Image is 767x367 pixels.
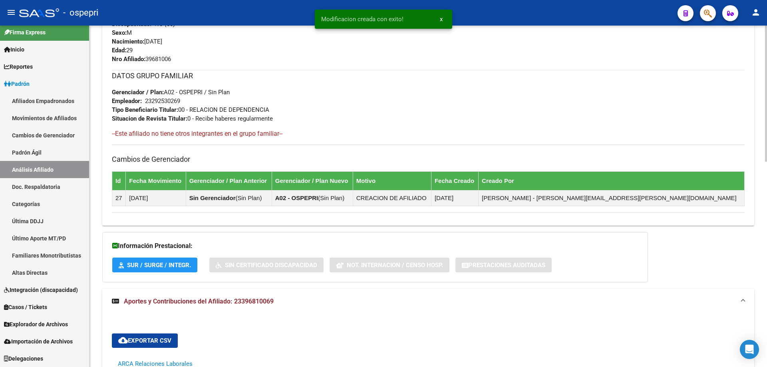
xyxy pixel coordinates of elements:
button: Prestaciones Auditadas [455,258,552,272]
span: Exportar CSV [118,337,171,344]
strong: Sexo: [112,29,127,36]
span: Prestaciones Auditadas [469,262,545,269]
td: ( ) [186,190,272,206]
span: Aportes y Contribuciones del Afiliado: 23396810069 [124,298,274,305]
span: Explorador de Archivos [4,320,68,329]
strong: Empleador: [112,97,142,105]
span: A02 - OSPEPRI / Sin Plan [112,89,230,96]
strong: A02 - OSPEPRI [275,194,318,201]
mat-icon: person [751,8,761,17]
th: Creado Por [479,172,745,190]
td: 27 [112,190,126,206]
td: ( ) [272,190,353,206]
strong: Situacion de Revista Titular: [112,115,187,122]
th: Id [112,172,126,190]
strong: Nro Afiliado: [112,56,145,63]
span: Sin Certificado Discapacidad [225,262,317,269]
span: x [440,16,443,23]
button: SUR / SURGE / INTEGR. [112,258,197,272]
td: [DATE] [126,190,186,206]
th: Gerenciador / Plan Anterior [186,172,272,190]
strong: Sin Gerenciador [189,194,236,201]
h4: --Este afiliado no tiene otros integrantes en el grupo familiar-- [112,129,745,138]
strong: Gerenciador / Plan: [112,89,164,96]
td: [DATE] [431,190,478,206]
span: Casos / Tickets [4,303,47,311]
span: M [112,29,132,36]
span: Sin Plan [238,194,260,201]
span: 29 [112,47,133,54]
button: Sin Certificado Discapacidad [209,258,324,272]
span: Firma Express [4,28,46,37]
td: [PERSON_NAME] - [PERSON_NAME][EMAIL_ADDRESS][PERSON_NAME][DOMAIN_NAME] [479,190,745,206]
span: [DATE] [112,38,162,45]
span: Reportes [4,62,33,71]
span: Integración (discapacidad) [4,286,78,294]
th: Gerenciador / Plan Nuevo [272,172,353,190]
span: - ospepri [63,4,98,22]
span: 39681006 [112,56,171,63]
th: Fecha Movimiento [126,172,186,190]
span: Not. Internacion / Censo Hosp. [347,262,443,269]
span: Sin Plan [320,194,342,201]
th: Motivo [353,172,431,190]
div: 23292530269 [145,97,180,105]
div: Open Intercom Messenger [740,340,759,359]
th: Fecha Creado [431,172,478,190]
mat-icon: menu [6,8,16,17]
mat-expansion-panel-header: Aportes y Contribuciones del Afiliado: 23396810069 [102,289,754,314]
h3: Cambios de Gerenciador [112,154,745,165]
strong: Tipo Beneficiario Titular: [112,106,178,113]
span: 0 - Recibe haberes regularmente [112,115,273,122]
button: Exportar CSV [112,333,178,348]
h3: Información Prestacional: [112,240,638,252]
h3: DATOS GRUPO FAMILIAR [112,70,745,81]
span: Modificacion creada con exito! [321,15,403,23]
button: x [433,12,449,26]
span: Inicio [4,45,24,54]
span: Padrón [4,79,30,88]
span: Importación de Archivos [4,337,73,346]
td: CREACION DE AFILIADO [353,190,431,206]
span: SUR / SURGE / INTEGR. [127,262,191,269]
span: Delegaciones [4,354,43,363]
strong: Edad: [112,47,126,54]
mat-icon: cloud_download [118,335,128,345]
span: 00 - RELACION DE DEPENDENCIA [112,106,269,113]
button: Not. Internacion / Censo Hosp. [330,258,449,272]
strong: Nacimiento: [112,38,144,45]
